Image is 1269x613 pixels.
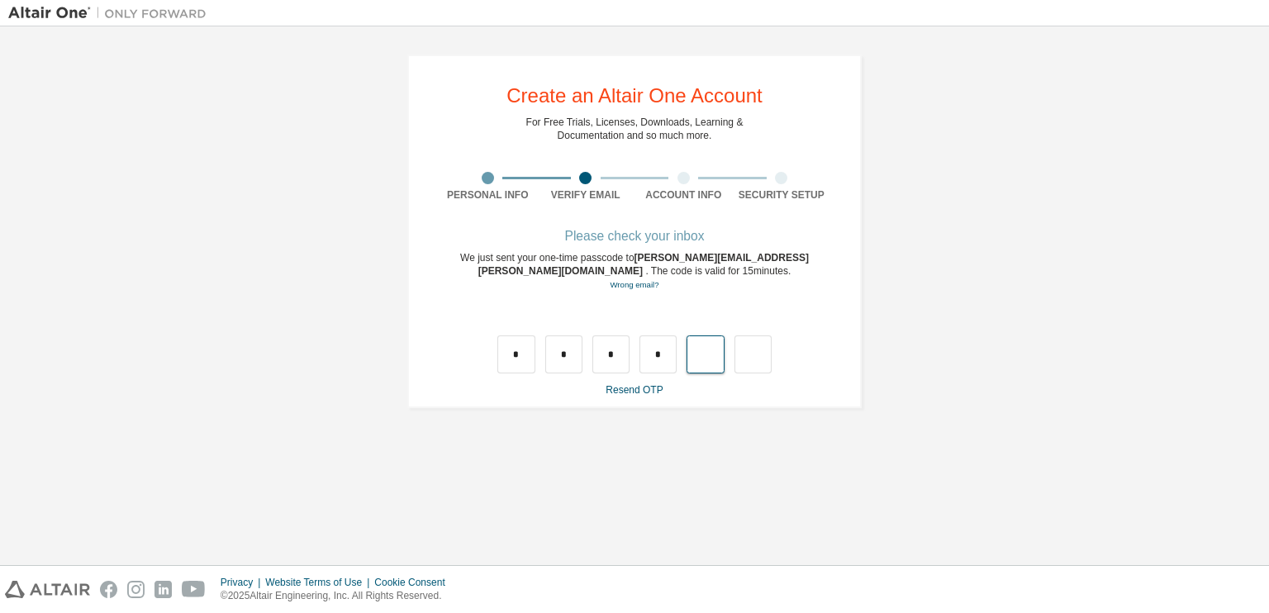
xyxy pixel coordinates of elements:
div: Account Info [634,188,733,202]
p: © 2025 Altair Engineering, Inc. All Rights Reserved. [221,589,455,603]
div: Website Terms of Use [265,576,374,589]
a: Go back to the registration form [610,280,658,289]
div: Cookie Consent [374,576,454,589]
img: facebook.svg [100,581,117,598]
div: Create an Altair One Account [506,86,763,106]
div: Verify Email [537,188,635,202]
div: Security Setup [733,188,831,202]
img: altair_logo.svg [5,581,90,598]
div: Privacy [221,576,265,589]
div: We just sent your one-time passcode to . The code is valid for 15 minutes. [439,251,830,292]
img: Altair One [8,5,215,21]
a: Resend OTP [606,384,663,396]
img: linkedin.svg [154,581,172,598]
div: For Free Trials, Licenses, Downloads, Learning & Documentation and so much more. [526,116,744,142]
img: instagram.svg [127,581,145,598]
div: Please check your inbox [439,231,830,241]
span: [PERSON_NAME][EMAIL_ADDRESS][PERSON_NAME][DOMAIN_NAME] [478,252,809,277]
img: youtube.svg [182,581,206,598]
div: Personal Info [439,188,537,202]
